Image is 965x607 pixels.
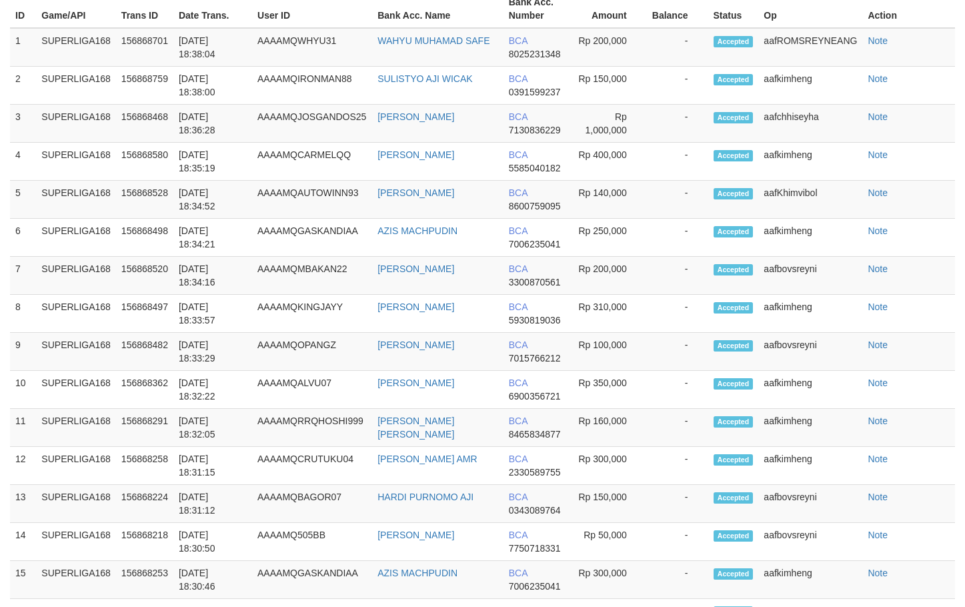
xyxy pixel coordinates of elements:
[647,181,708,219] td: -
[36,28,116,67] td: SUPERLIGA168
[714,568,754,580] span: Accepted
[173,409,252,447] td: [DATE] 18:32:05
[116,371,173,409] td: 156868362
[377,568,457,578] a: AZIS MACHPUDIN
[868,187,888,198] a: Note
[758,333,862,371] td: aafbovsreyni
[36,219,116,257] td: SUPERLIGA168
[714,264,754,275] span: Accepted
[758,219,862,257] td: aafkimheng
[758,67,862,105] td: aafkimheng
[868,35,888,46] a: Note
[570,333,647,371] td: Rp 100,000
[36,561,116,599] td: SUPERLIGA168
[509,543,561,554] span: 7750718331
[10,295,36,333] td: 8
[173,371,252,409] td: [DATE] 18:32:22
[509,340,528,350] span: BCA
[377,492,473,502] a: HARDI PURNOMO AJI
[868,568,888,578] a: Note
[647,67,708,105] td: -
[509,125,561,135] span: 7130836229
[252,105,372,143] td: AAAAMQJOSGANDOS25
[647,333,708,371] td: -
[647,143,708,181] td: -
[868,225,888,236] a: Note
[173,333,252,371] td: [DATE] 18:33:29
[173,257,252,295] td: [DATE] 18:34:16
[647,523,708,561] td: -
[647,409,708,447] td: -
[116,28,173,67] td: 156868701
[10,181,36,219] td: 5
[509,87,561,97] span: 0391599237
[10,143,36,181] td: 4
[509,49,561,59] span: 8025231348
[868,73,888,84] a: Note
[570,257,647,295] td: Rp 200,000
[570,409,647,447] td: Rp 160,000
[868,111,888,122] a: Note
[509,467,561,478] span: 2330589755
[509,429,561,440] span: 8465834877
[116,561,173,599] td: 156868253
[377,187,454,198] a: [PERSON_NAME]
[36,143,116,181] td: SUPERLIGA168
[10,105,36,143] td: 3
[509,492,528,502] span: BCA
[252,371,372,409] td: AAAAMQALVU07
[116,409,173,447] td: 156868291
[714,530,754,542] span: Accepted
[570,485,647,523] td: Rp 150,000
[377,378,454,388] a: [PERSON_NAME]
[377,225,457,236] a: AZIS MACHPUDIN
[116,219,173,257] td: 156868498
[758,181,862,219] td: aafKhimvibol
[10,257,36,295] td: 7
[252,523,372,561] td: AAAAMQ505BB
[116,67,173,105] td: 156868759
[10,561,36,599] td: 15
[714,36,754,47] span: Accepted
[868,149,888,160] a: Note
[647,485,708,523] td: -
[647,28,708,67] td: -
[570,295,647,333] td: Rp 310,000
[714,378,754,390] span: Accepted
[509,239,561,249] span: 7006235041
[116,447,173,485] td: 156868258
[509,505,561,516] span: 0343089764
[868,340,888,350] a: Note
[252,219,372,257] td: AAAAMQGASKANDIAA
[173,523,252,561] td: [DATE] 18:30:50
[509,35,528,46] span: BCA
[714,112,754,123] span: Accepted
[252,295,372,333] td: AAAAMQKINGJAYY
[509,454,528,464] span: BCA
[714,188,754,199] span: Accepted
[36,371,116,409] td: SUPERLIGA168
[252,181,372,219] td: AAAAMQAUTOWINN93
[36,105,116,143] td: SUPERLIGA168
[758,257,862,295] td: aafbovsreyni
[252,28,372,67] td: AAAAMQWHYU31
[509,530,528,540] span: BCA
[570,371,647,409] td: Rp 350,000
[509,277,561,287] span: 3300870561
[173,105,252,143] td: [DATE] 18:36:28
[116,257,173,295] td: 156868520
[758,523,862,561] td: aafbovsreyni
[377,340,454,350] a: [PERSON_NAME]
[509,391,561,402] span: 6900356721
[10,371,36,409] td: 10
[868,530,888,540] a: Note
[36,295,116,333] td: SUPERLIGA168
[647,447,708,485] td: -
[570,447,647,485] td: Rp 300,000
[10,523,36,561] td: 14
[377,454,477,464] a: [PERSON_NAME] AMR
[377,530,454,540] a: [PERSON_NAME]
[10,485,36,523] td: 13
[868,454,888,464] a: Note
[509,263,528,274] span: BCA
